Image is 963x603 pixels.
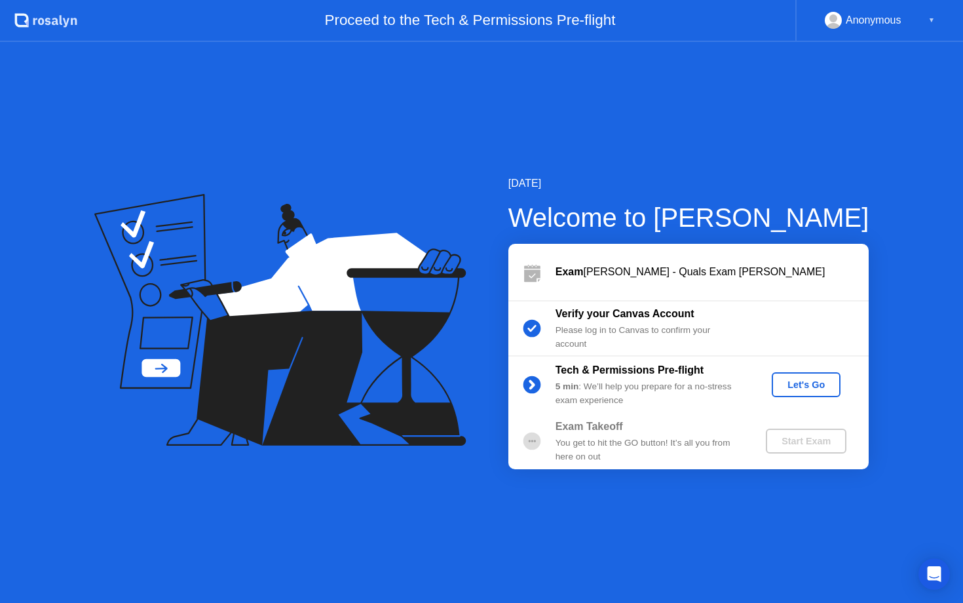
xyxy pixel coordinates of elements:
div: Let's Go [777,379,835,390]
button: Let's Go [772,372,840,397]
div: Open Intercom Messenger [918,558,950,590]
div: Welcome to [PERSON_NAME] [508,198,869,237]
b: Exam Takeoff [556,421,623,432]
div: [PERSON_NAME] - Quals Exam [PERSON_NAME] [556,264,869,280]
div: [DATE] [508,176,869,191]
b: Tech & Permissions Pre-flight [556,364,704,376]
b: Verify your Canvas Account [556,308,694,319]
div: Please log in to Canvas to confirm your account [556,324,744,351]
button: Start Exam [766,429,846,454]
b: Exam [556,266,584,277]
div: ▼ [928,12,935,29]
div: Anonymous [846,12,901,29]
div: : We’ll help you prepare for a no-stress exam experience [556,380,744,407]
b: 5 min [556,381,579,391]
div: You get to hit the GO button! It’s all you from here on out [556,437,744,463]
div: Start Exam [771,436,841,446]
